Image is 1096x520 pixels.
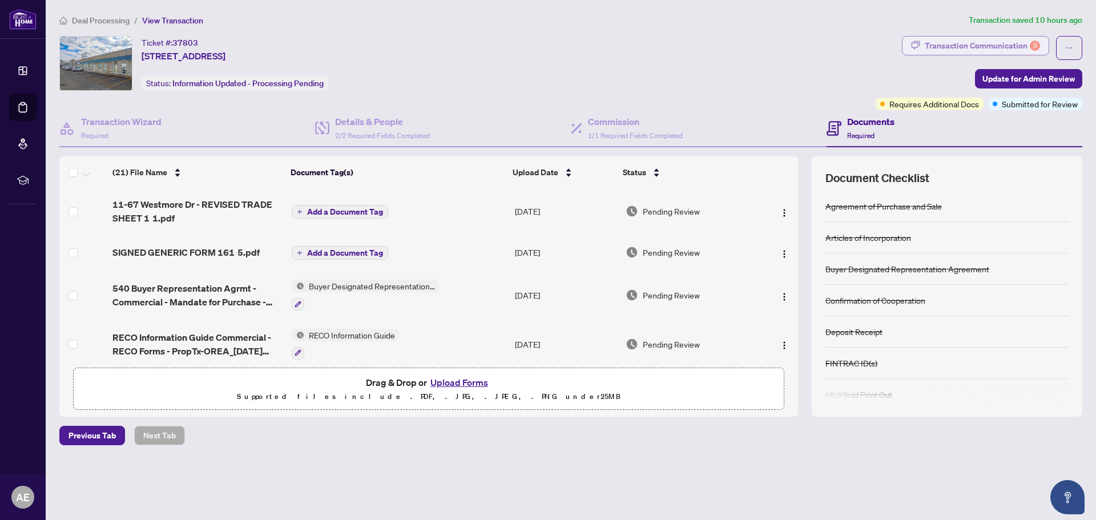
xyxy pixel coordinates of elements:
span: Drag & Drop or [366,375,491,390]
span: AE [16,489,30,505]
span: Status [623,166,646,179]
img: Logo [780,208,789,217]
span: (21) File Name [112,166,167,179]
span: RECO Information Guide [304,329,400,341]
span: 37803 [172,38,198,48]
span: Requires Additional Docs [889,98,979,110]
span: Drag & Drop orUpload FormsSupported files include .PDF, .JPG, .JPEG, .PNG under25MB [74,368,784,410]
img: Document Status [626,289,638,301]
div: FINTRAC ID(s) [825,357,877,369]
li: / [134,14,138,27]
button: Logo [775,286,793,304]
img: IMG-W12102335_1.jpg [60,37,132,90]
span: Deal Processing [72,15,130,26]
td: [DATE] [510,188,621,234]
span: Required [847,131,875,140]
span: Previous Tab [68,426,116,445]
div: Articles of Incorporation [825,231,911,244]
span: Submitted for Review [1002,98,1078,110]
img: Logo [780,249,789,259]
button: Transaction Communication9 [902,36,1049,55]
td: [DATE] [510,271,621,320]
span: home [59,17,67,25]
button: Next Tab [134,426,185,445]
button: Add a Document Tag [292,204,388,219]
span: 540 Buyer Representation Agrmt - Commercial - Mandate for Purchase - PropTx-OREA_[DATE] 01_13_24 ... [112,281,282,309]
h4: Transaction Wizard [81,115,162,128]
div: Status: [142,75,328,91]
span: Pending Review [643,205,700,217]
span: Buyer Designated Representation Agreement [304,280,440,292]
img: Status Icon [292,329,304,341]
span: Document Checklist [825,170,929,186]
span: Add a Document Tag [307,249,383,257]
th: Status [618,156,756,188]
th: Document Tag(s) [286,156,509,188]
button: Upload Forms [427,375,491,390]
span: Add a Document Tag [307,208,383,216]
span: Pending Review [643,246,700,259]
span: Upload Date [513,166,558,179]
p: Supported files include .PDF, .JPG, .JPEG, .PNG under 25 MB [80,390,777,404]
img: Logo [780,341,789,350]
button: Add a Document Tag [292,246,388,260]
th: (21) File Name [108,156,286,188]
img: Status Icon [292,280,304,292]
button: Logo [775,243,793,261]
th: Upload Date [508,156,618,188]
span: 11-67 Westmore Dr - REVISED TRADE SHEET 1 1.pdf [112,197,282,225]
img: Document Status [626,205,638,217]
img: logo [9,9,37,30]
td: [DATE] [510,320,621,369]
div: Agreement of Purchase and Sale [825,200,942,212]
span: Required [81,131,108,140]
span: Information Updated - Processing Pending [172,78,324,88]
span: ellipsis [1065,44,1073,52]
img: Logo [780,292,789,301]
span: Pending Review [643,289,700,301]
span: plus [297,209,303,215]
button: Status IconBuyer Designated Representation Agreement [292,280,440,311]
button: Previous Tab [59,426,125,445]
div: 9 [1030,41,1040,51]
button: Open asap [1050,480,1085,514]
button: Status IconRECO Information Guide [292,329,400,360]
div: Buyer Designated Representation Agreement [825,263,989,275]
span: View Transaction [142,15,203,26]
div: Confirmation of Cooperation [825,294,925,307]
div: Deposit Receipt [825,325,883,338]
button: Update for Admin Review [975,69,1082,88]
span: plus [297,250,303,256]
span: Pending Review [643,338,700,350]
div: Transaction Communication [925,37,1040,55]
td: [DATE] [510,234,621,271]
img: Document Status [626,338,638,350]
span: SIGNED GENERIC FORM 161 5.pdf [112,245,260,259]
span: 2/2 Required Fields Completed [335,131,430,140]
span: [STREET_ADDRESS] [142,49,225,63]
button: Logo [775,202,793,220]
button: Logo [775,335,793,353]
button: Add a Document Tag [292,205,388,219]
article: Transaction saved 10 hours ago [969,14,1082,27]
span: RECO Information Guide Commercial - RECO Forms - PropTx-OREA_[DATE] 01_13_17 1.pdf [112,330,282,358]
h4: Commission [588,115,683,128]
h4: Documents [847,115,894,128]
span: Update for Admin Review [982,70,1075,88]
img: Document Status [626,246,638,259]
h4: Details & People [335,115,430,128]
div: Ticket #: [142,36,198,49]
span: 1/1 Required Fields Completed [588,131,683,140]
